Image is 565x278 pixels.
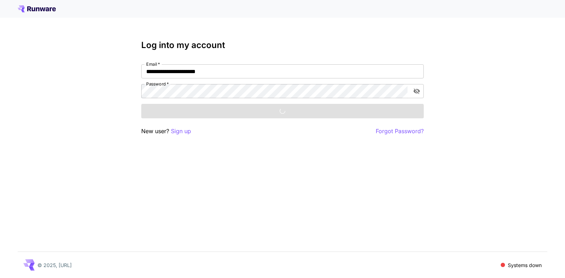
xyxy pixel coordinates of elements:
p: © 2025, [URL] [37,261,72,269]
p: Systems down [508,261,542,269]
p: New user? [141,127,191,136]
label: Password [146,81,169,87]
h3: Log into my account [141,40,424,50]
button: Forgot Password? [376,127,424,136]
button: Sign up [171,127,191,136]
button: toggle password visibility [410,85,423,97]
label: Email [146,61,160,67]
